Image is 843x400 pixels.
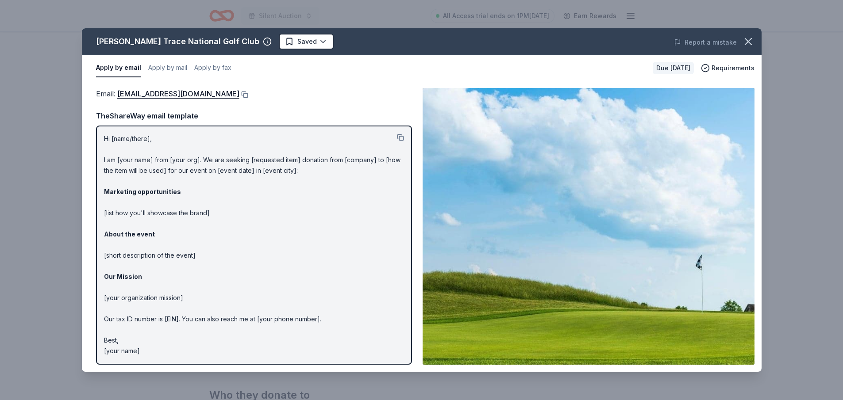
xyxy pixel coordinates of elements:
button: Requirements [701,63,754,73]
p: Hi [name/there], I am [your name] from [your org]. We are seeking [requested item] donation from ... [104,133,404,356]
button: Apply by fax [194,59,231,77]
strong: About the event [104,230,155,238]
div: [PERSON_NAME] Trace National Golf Club [96,34,259,49]
strong: Marketing opportunities [104,188,181,195]
span: Saved [297,36,317,47]
strong: Our Mission [104,273,142,280]
span: Email : [96,89,239,98]
img: Image for Boone's Trace National Golf Club [423,88,754,365]
a: [EMAIL_ADDRESS][DOMAIN_NAME] [117,88,239,99]
span: Requirements [712,63,754,73]
button: Apply by mail [148,59,187,77]
div: TheShareWay email template [96,110,412,122]
button: Apply by email [96,59,141,77]
button: Report a mistake [674,37,737,48]
div: Due [DATE] [653,62,694,74]
button: Saved [279,34,334,50]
